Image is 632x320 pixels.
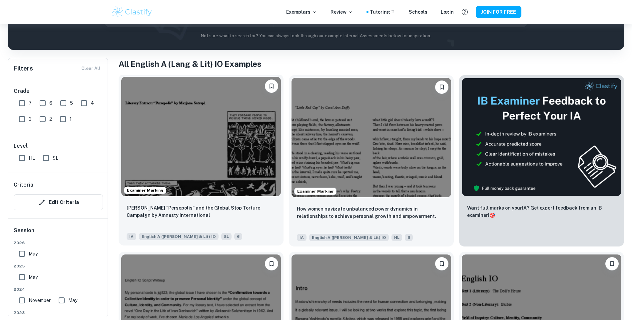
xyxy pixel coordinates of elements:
span: 6 [234,233,242,240]
span: 6 [49,99,52,107]
span: IA [127,233,136,240]
span: 2024 [14,286,103,292]
span: 1 [70,115,72,123]
span: 5 [70,99,73,107]
a: Login [441,8,454,16]
span: 2023 [14,310,103,316]
img: English A (Lang & Lit) IO IA example thumbnail: Marjane Satrapi's "Persepolis" and the G [121,77,281,196]
h6: Level [14,142,103,150]
button: JOIN FOR FREE [476,6,521,18]
span: Examiner Marking [124,187,166,193]
h6: Filters [14,64,33,73]
button: Edit Criteria [14,194,103,210]
p: Not sure what to search for? You can always look through our example Internal Assessments below f... [13,33,619,39]
span: 🎯 [489,213,495,218]
span: SL [53,154,58,162]
a: Examiner MarkingPlease log in to bookmark exemplarsMarjane Satrapi's "Persepolis" and the Global ... [119,75,284,246]
span: Examiner Marking [295,188,336,194]
span: HL [29,154,35,162]
span: November [29,297,51,304]
p: Review [330,8,353,16]
h6: Grade [14,87,103,95]
button: Please log in to bookmark exemplars [265,80,278,93]
p: How women navigate unbalanced power dynamics in relationships to achieve personal growth and empo... [297,205,446,220]
button: Please log in to bookmark exemplars [435,80,448,94]
h1: All English A (Lang & Lit) IO Examples [119,58,624,70]
span: HL [391,234,402,241]
img: Clastify logo [111,5,153,19]
span: May [68,297,77,304]
span: English A ([PERSON_NAME] & Lit) IO [139,233,219,240]
span: 4 [91,99,94,107]
h6: Session [14,227,103,240]
button: Please log in to bookmark exemplars [265,257,278,270]
span: SL [221,233,232,240]
button: Please log in to bookmark exemplars [435,257,448,270]
span: 2025 [14,263,103,269]
img: English A (Lang & Lit) IO IA example thumbnail: How women navigate unbalanced power dyna [292,78,451,197]
span: 2 [49,115,52,123]
p: Marjane Satrapi's "Persepolis" and the Global Stop Torture Campaign by Amnesty International [127,204,276,219]
span: 6 [405,234,413,241]
button: Help and Feedback [459,6,470,18]
a: Examiner MarkingPlease log in to bookmark exemplarsHow women navigate unbalanced power dynamics i... [289,75,454,246]
span: May [29,250,38,257]
button: Please log in to bookmark exemplars [605,257,619,270]
span: IA [297,234,307,241]
span: 7 [29,99,32,107]
a: ThumbnailWant full marks on yourIA? Get expert feedback from an IB examiner! [459,75,624,246]
p: Exemplars [286,8,317,16]
span: 3 [29,115,32,123]
span: May [29,273,38,281]
span: 2026 [14,240,103,246]
h6: Criteria [14,181,33,189]
a: Schools [409,8,427,16]
p: Want full marks on your IA ? Get expert feedback from an IB examiner! [467,204,616,219]
span: English A ([PERSON_NAME] & Lit) IO [309,234,389,241]
img: Thumbnail [462,78,621,196]
a: Tutoring [370,8,395,16]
